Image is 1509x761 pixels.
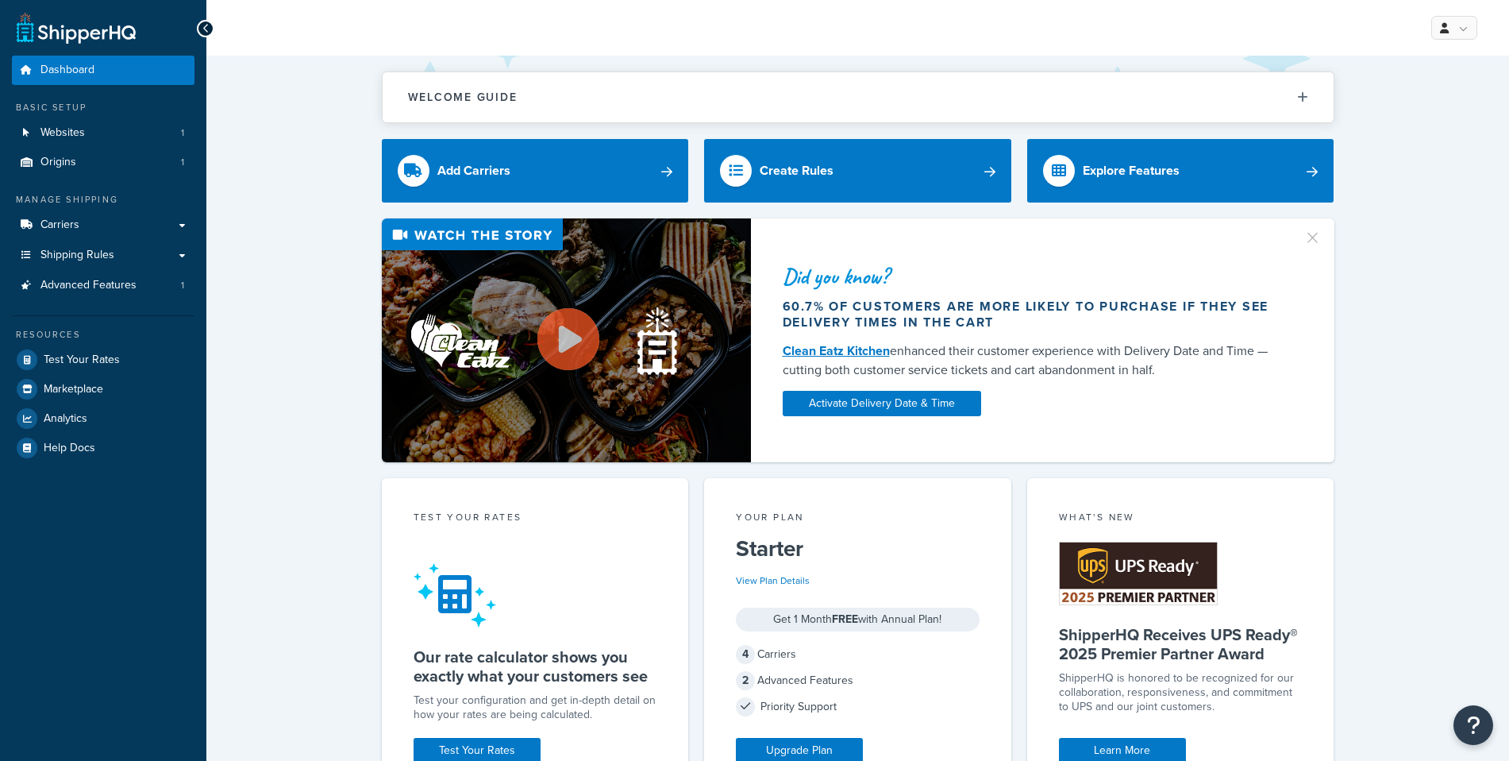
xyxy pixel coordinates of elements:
span: 1 [181,126,184,140]
span: 2 [736,671,755,690]
span: Marketplace [44,383,103,396]
h5: Our rate calculator shows you exactly what your customers see [414,647,657,686]
a: Dashboard [12,56,194,85]
span: Test Your Rates [44,353,120,367]
span: Analytics [44,412,87,426]
a: Explore Features [1027,139,1334,203]
div: Resources [12,328,194,342]
h5: Starter [736,536,980,562]
div: Did you know? [783,265,1284,288]
a: Websites1 [12,118,194,148]
span: 1 [181,279,184,292]
span: Origins [40,156,76,169]
a: Add Carriers [382,139,689,203]
div: Add Carriers [437,160,510,182]
a: Advanced Features1 [12,271,194,300]
div: 60.7% of customers are more likely to purchase if they see delivery times in the cart [783,299,1284,330]
div: Manage Shipping [12,193,194,207]
span: Dashboard [40,64,94,77]
span: Websites [40,126,85,140]
div: Create Rules [760,160,833,182]
div: Basic Setup [12,101,194,114]
button: Welcome Guide [383,72,1334,122]
div: What's New [1059,510,1303,528]
div: Get 1 Month with Annual Plan! [736,608,980,632]
span: Shipping Rules [40,249,114,262]
div: enhanced their customer experience with Delivery Date and Time — cutting both customer service ti... [783,342,1284,380]
li: Websites [12,118,194,148]
a: Create Rules [704,139,1011,203]
span: 4 [736,645,755,664]
button: Open Resource Center [1453,705,1493,745]
div: Advanced Features [736,670,980,692]
a: Origins1 [12,148,194,177]
li: Origins [12,148,194,177]
span: 1 [181,156,184,169]
a: Activate Delivery Date & Time [783,391,981,416]
div: Explore Features [1083,160,1180,182]
p: ShipperHQ is honored to be recognized for our collaboration, responsiveness, and commitment to UP... [1059,671,1303,714]
a: Test Your Rates [12,346,194,374]
a: Carriers [12,211,194,240]
div: Your Plan [736,510,980,528]
div: Test your rates [414,510,657,528]
div: Priority Support [736,696,980,718]
strong: FREE [832,611,858,628]
a: Marketplace [12,375,194,404]
h5: ShipperHQ Receives UPS Ready® 2025 Premier Partner Award [1059,625,1303,663]
div: Test your configuration and get in-depth detail on how your rates are being calculated. [414,693,657,722]
a: View Plan Details [736,574,810,588]
a: Clean Eatz Kitchen [783,342,890,360]
span: Help Docs [44,442,95,455]
span: Carriers [40,218,79,232]
img: Video thumbnail [382,218,751,462]
span: Advanced Features [40,279,137,292]
h2: Welcome Guide [408,91,518,103]
a: Analytics [12,404,194,433]
div: Carriers [736,643,980,666]
a: Help Docs [12,434,194,462]
li: Advanced Features [12,271,194,300]
a: Shipping Rules [12,241,194,270]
